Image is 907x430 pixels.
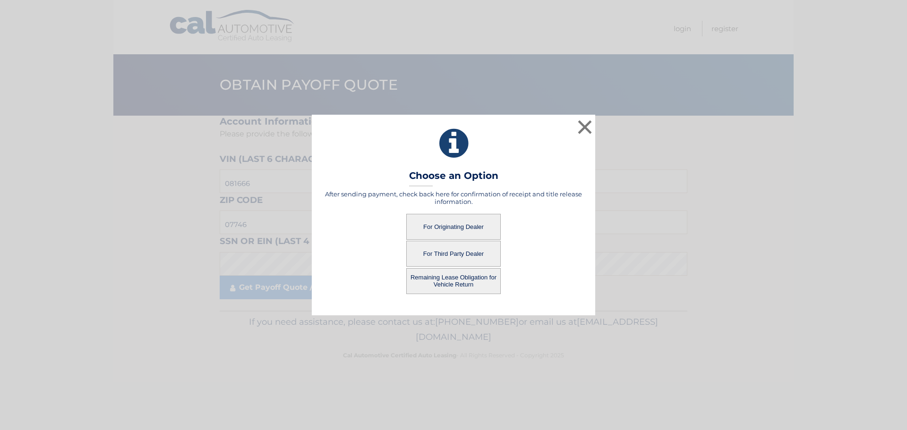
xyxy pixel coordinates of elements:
button: Remaining Lease Obligation for Vehicle Return [406,268,501,294]
h3: Choose an Option [409,170,498,186]
button: × [575,118,594,136]
button: For Third Party Dealer [406,241,501,267]
h5: After sending payment, check back here for confirmation of receipt and title release information. [324,190,583,205]
button: For Originating Dealer [406,214,501,240]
